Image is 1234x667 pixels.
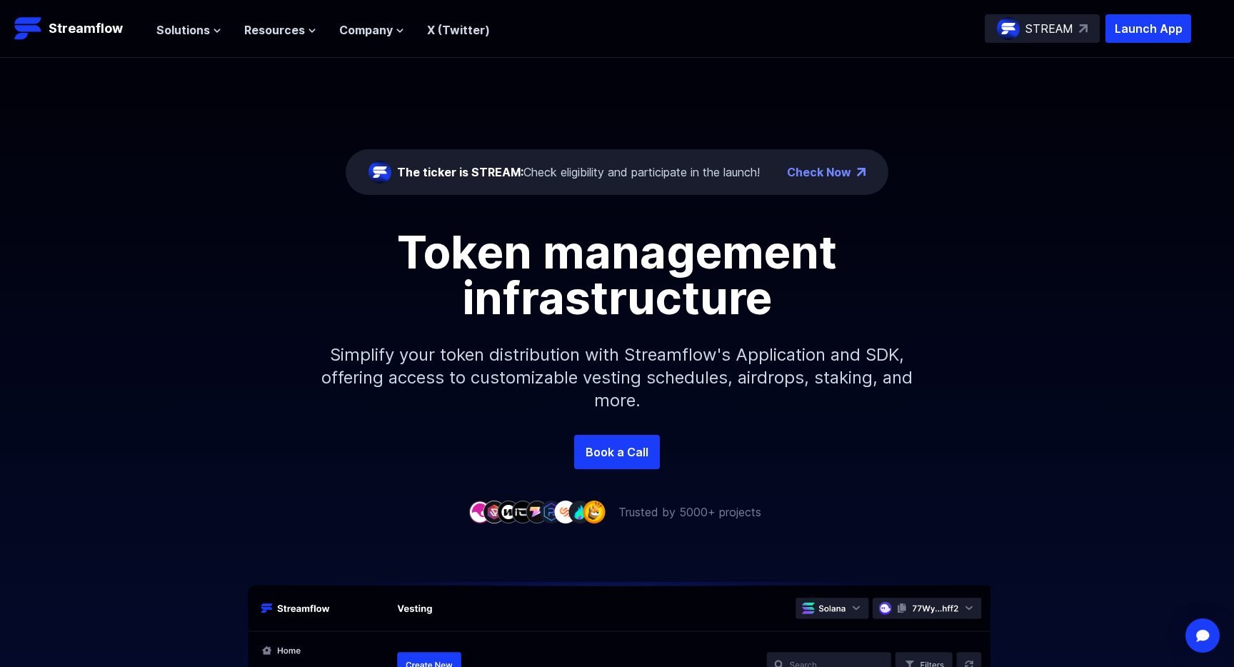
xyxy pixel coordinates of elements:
img: company-2 [483,501,506,523]
a: Book a Call [574,435,660,469]
img: Streamflow Logo [14,14,43,43]
button: Solutions [156,21,221,39]
a: Streamflow [14,14,142,43]
img: company-1 [468,501,491,523]
button: Resources [244,21,316,39]
span: Company [339,21,393,39]
img: company-5 [526,501,548,523]
p: STREAM [1025,20,1073,37]
img: top-right-arrow.svg [1079,24,1088,33]
button: Company [339,21,404,39]
button: Launch App [1105,14,1191,43]
span: Resources [244,21,305,39]
p: Streamflow [49,19,123,39]
a: STREAM [985,14,1100,43]
div: Open Intercom Messenger [1185,618,1220,653]
h1: Token management infrastructure [296,229,938,321]
img: company-9 [583,501,606,523]
img: streamflow-logo-circle.png [368,161,391,184]
a: X (Twitter) [427,23,490,37]
img: company-3 [497,501,520,523]
img: company-8 [568,501,591,523]
img: company-4 [511,501,534,523]
img: company-6 [540,501,563,523]
p: Trusted by 5000+ projects [618,503,761,521]
span: Solutions [156,21,210,39]
p: Simplify your token distribution with Streamflow's Application and SDK, offering access to custom... [310,321,924,435]
img: streamflow-logo-circle.png [997,17,1020,40]
div: Check eligibility and participate in the launch! [397,164,760,181]
span: The ticker is STREAM: [397,165,523,179]
img: company-7 [554,501,577,523]
a: Check Now [787,164,851,181]
img: top-right-arrow.png [857,168,866,176]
